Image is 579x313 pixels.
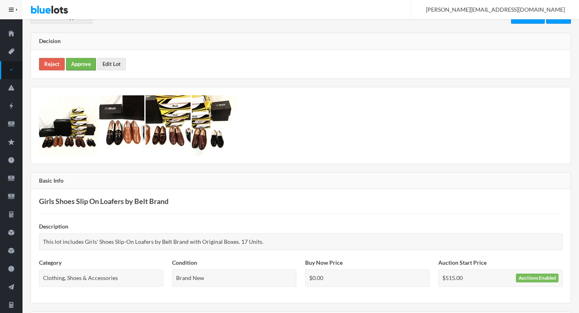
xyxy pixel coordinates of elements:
[39,222,68,231] label: Description
[39,233,563,251] div: This lot includes Girls' Shoes Slip-On Loafers by Belt Brand with Original Boxes. 17 Units.
[39,270,163,287] div: Clothing, Shoes & Accessories
[31,173,571,189] div: Basic Info
[97,58,126,70] a: Edit Lot
[172,258,197,268] label: Condition
[39,58,65,70] a: Reject
[417,6,565,13] span: [PERSON_NAME][EMAIL_ADDRESS][DOMAIN_NAME]
[39,197,563,206] h3: Girls Shoes Slip On Loafers by Belt Brand
[172,270,296,287] div: Brand New
[39,95,98,156] img: 316de9c1-30fe-44d8-b5e8-6aa96623711c-1755197284.jpg
[305,258,343,268] label: Buy Now Price
[39,258,62,268] label: Category
[146,95,191,156] img: d6b1f8a6-5dc3-4a3c-bef1-972241be4558-1755197287.jpg
[31,33,571,50] div: Decision
[66,58,96,70] a: Approve
[99,95,144,156] img: c6690f7f-3160-4f38-9d0d-cfbfc8aa7dde-1755197286.jpg
[438,270,563,287] div: $515.00
[438,258,487,268] label: Auction Start Price
[516,274,558,282] div: Auctions Enabled
[192,95,237,156] img: fec0b3f6-3ee3-4dce-a14c-a79d4d40b58c-1755197289.jpg
[305,270,429,287] div: $0.00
